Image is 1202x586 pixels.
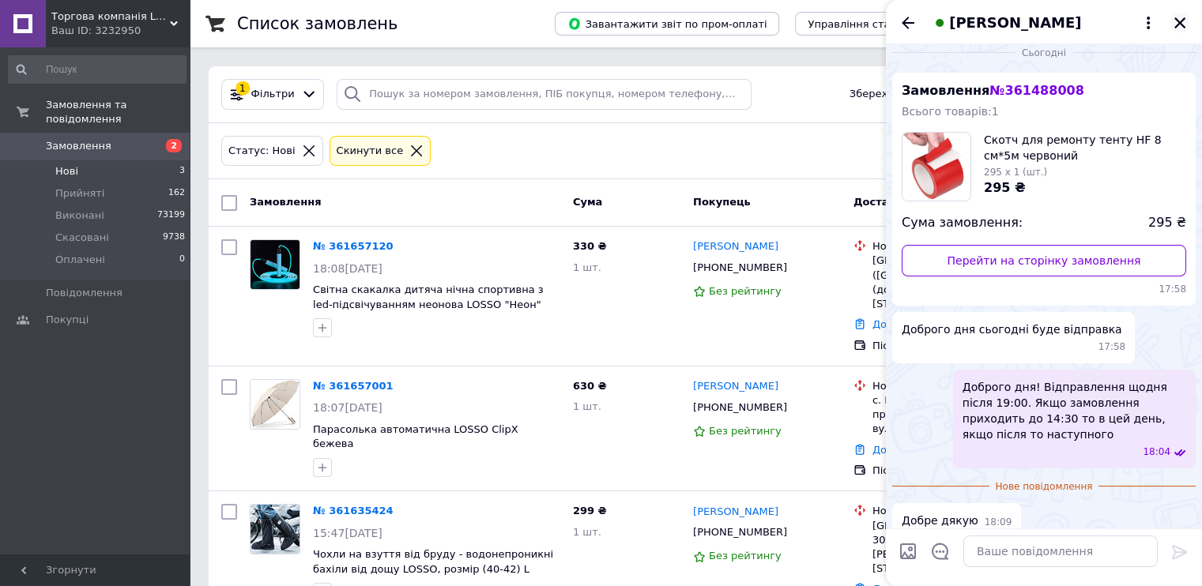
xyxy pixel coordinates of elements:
span: Управління статусами [808,18,929,30]
span: Замовлення та повідомлення [46,98,190,126]
div: Нова Пошта [872,379,1033,393]
span: Доставка та оплата [853,196,970,208]
span: Скасовані [55,231,109,245]
div: Післяплата [872,339,1033,353]
a: [PERSON_NAME] [693,505,778,520]
span: 73199 [157,208,185,223]
div: Ваш ID: 3232950 [51,24,190,38]
span: 18:09 12.09.2025 [985,516,1012,529]
span: 9738 [163,231,185,245]
button: Закрити [1170,13,1189,32]
span: Без рейтингу [709,425,782,437]
span: 1 шт. [573,261,601,273]
span: 1 шт. [573,400,601,412]
a: № 361635424 [313,505,394,517]
span: 295 ₴ [984,180,1026,195]
span: Покупець [693,196,751,208]
div: [PHONE_NUMBER] [690,522,790,543]
span: Скотч для ремонту тенту HF 8 см*5м червоний [984,132,1186,163]
div: [GEOGRAPHIC_DATA], №12 (до 30 кг на одне місце): вул. [PERSON_NAME][STREET_ADDRESS] [872,519,1033,577]
a: [PERSON_NAME] [693,379,778,394]
span: Завантажити звіт по пром-оплаті [567,17,767,31]
img: Фото товару [251,505,300,554]
div: [PHONE_NUMBER] [690,397,790,418]
span: 295 x 1 (шт.) [984,167,1047,178]
span: Сьогодні [1015,47,1072,60]
button: Відкрити шаблони відповідей [930,541,951,562]
span: Нові [55,164,78,178]
a: Чохли на взуття від бруду - водонепроникні бахіли від дощу LOSSO, розмір (40-42) L [313,548,553,575]
a: [PERSON_NAME] [693,239,778,254]
span: Сума замовлення: [902,214,1023,232]
span: 17:58 12.09.2025 [1098,340,1126,354]
a: № 361657120 [313,240,394,252]
span: Замовлення [902,83,1084,98]
a: Фото товару [250,504,300,554]
span: Замовлення [250,196,321,208]
span: Оплачені [55,253,105,267]
span: 1 шт. [573,526,601,538]
img: Фото товару [251,380,300,429]
a: Парасолька автоматична LOSSO ClipX бежева [313,423,518,450]
span: Виконані [55,208,104,223]
span: Доброго дня сьогодні буде відправка [902,321,1122,337]
span: № 361488008 [989,83,1083,98]
span: 15:47[DATE] [313,527,382,539]
div: Cкинути все [333,143,407,160]
span: Фільтри [251,87,295,102]
span: Всього товарів: 1 [902,105,999,118]
span: 3 [179,164,185,178]
span: 18:08[DATE] [313,262,382,275]
span: 17:58 12.09.2025 [902,283,1186,296]
span: 330 ₴ [573,240,607,252]
a: Світна скакалка дитяча нічна спортивна з led-підсвічуванням неонова LOSSO "Неон" блакитна [313,284,544,325]
span: Cума [573,196,602,208]
button: Завантажити звіт по пром-оплаті [555,12,779,36]
button: [PERSON_NAME] [930,13,1158,33]
div: Нова Пошта [872,239,1033,254]
div: [GEOGRAPHIC_DATA] ([GEOGRAPHIC_DATA].), №86 (до 30 кг): вул. [STREET_ADDRESS] [872,254,1033,311]
span: Торгова компанія LOSSO [51,9,170,24]
input: Пошук за номером замовлення, ПІБ покупця, номером телефону, Email, номером накладної [337,79,752,110]
span: 162 [168,186,185,201]
a: Додати ЕН [872,444,930,456]
span: Без рейтингу [709,285,782,297]
span: Доброго дня! Відправлення щодня після 19:00. Якщо замовлення приходить до 14:30 то в цей день, як... [963,379,1186,442]
span: 18:07[DATE] [313,401,382,414]
span: Повідомлення [46,286,122,300]
span: [PERSON_NAME] [949,13,1081,33]
span: 2 [166,139,182,152]
img: 4031109954_w1000_h1000_skotch-dlya-remontu.jpg [902,133,970,201]
a: № 361657001 [313,380,394,392]
a: Фото товару [250,379,300,430]
span: 299 ₴ [573,505,607,517]
button: Управління статусами [795,12,941,36]
a: Перейти на сторінку замовлення [902,245,1186,276]
input: Пошук [8,55,187,84]
span: Без рейтингу [709,550,782,562]
span: Замовлення [46,139,111,153]
div: [PHONE_NUMBER] [690,257,790,278]
div: Статус: Нові [225,143,299,160]
div: Нова Пошта [872,504,1033,518]
img: Фото товару [251,240,300,289]
span: 18:04 12.09.2025 [1143,445,1170,459]
div: 1 [236,81,250,96]
span: 630 ₴ [573,380,607,392]
span: 0 [179,253,185,267]
span: Добре дякую [902,513,978,529]
h1: Список замовлень [237,14,398,33]
span: Нове повідомлення [989,480,1099,494]
button: Назад [899,13,918,32]
span: Покупці [46,313,89,327]
span: Збережені фільтри: [850,87,957,102]
div: 12.09.2025 [892,44,1196,60]
div: с. Верхній Струтинь, Пункт приймання-видачі (до 30 кг): вул. [STREET_ADDRESS] [872,393,1033,437]
div: Післяплата [872,464,1033,478]
span: 295 ₴ [1148,214,1186,232]
a: Додати ЕН [872,318,930,330]
a: Фото товару [250,239,300,290]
